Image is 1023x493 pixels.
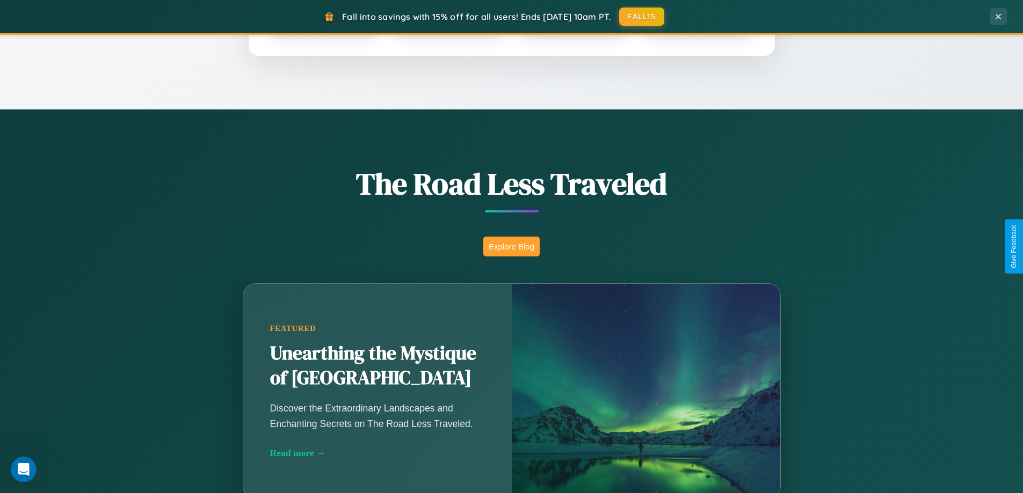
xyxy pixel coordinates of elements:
p: Discover the Extraordinary Landscapes and Enchanting Secrets on The Road Less Traveled. [270,401,485,431]
div: Give Feedback [1010,225,1018,268]
div: Read more → [270,447,485,459]
span: Fall into savings with 15% off for all users! Ends [DATE] 10am PT. [342,11,611,22]
button: FALL15 [619,8,664,26]
h2: Unearthing the Mystique of [GEOGRAPHIC_DATA] [270,341,485,391]
button: Explore Blog [483,237,540,256]
h1: The Road Less Traveled [190,163,834,204]
div: Featured [270,324,485,333]
iframe: Intercom live chat [11,457,37,482]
